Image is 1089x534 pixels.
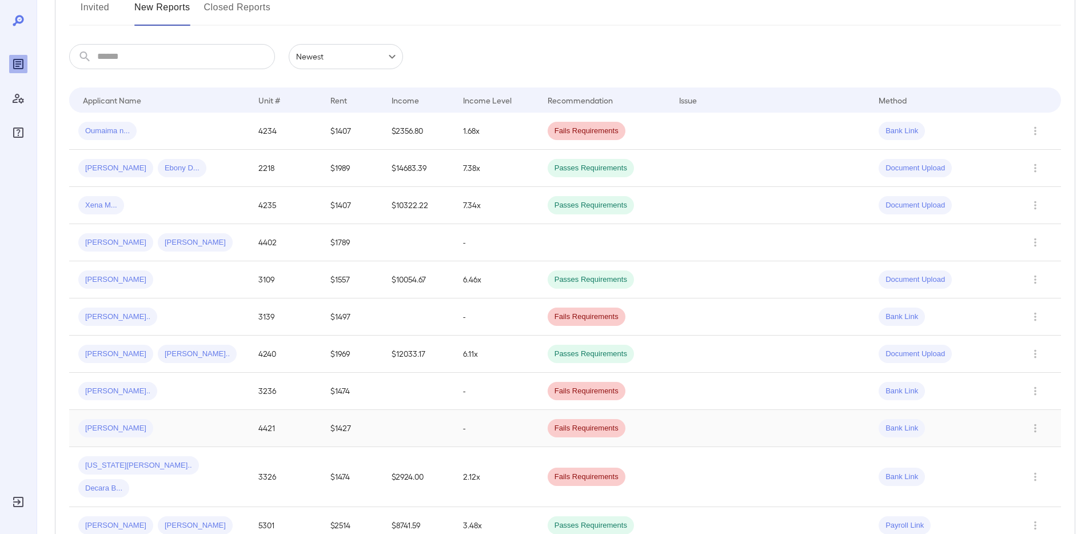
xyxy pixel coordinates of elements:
button: Row Actions [1026,270,1044,289]
button: Row Actions [1026,159,1044,177]
div: Manage Users [9,89,27,107]
span: Bank Link [879,126,925,137]
td: 1.68x [454,113,538,150]
div: Log Out [9,493,27,511]
span: [PERSON_NAME] [158,237,233,248]
td: 3326 [249,447,321,507]
div: Income [392,93,419,107]
span: Fails Requirements [548,126,625,137]
span: Bank Link [879,386,925,397]
button: Row Actions [1026,308,1044,326]
span: Fails Requirements [548,423,625,434]
div: Unit # [258,93,280,107]
div: Rent [330,93,349,107]
span: [US_STATE][PERSON_NAME].. [78,460,199,471]
td: $1474 [321,373,382,410]
span: [PERSON_NAME] [158,520,233,531]
td: $2924.00 [382,447,454,507]
span: Payroll Link [879,520,931,531]
td: $1474 [321,447,382,507]
button: Row Actions [1026,345,1044,363]
td: - [454,224,538,261]
div: Income Level [463,93,512,107]
span: [PERSON_NAME].. [78,386,157,397]
td: 3236 [249,373,321,410]
span: Document Upload [879,200,952,211]
td: 6.46x [454,261,538,298]
span: [PERSON_NAME] [78,163,153,174]
span: [PERSON_NAME] [78,237,153,248]
td: 4402 [249,224,321,261]
td: $10054.67 [382,261,454,298]
span: Passes Requirements [548,274,634,285]
button: Row Actions [1026,233,1044,252]
div: Issue [679,93,697,107]
td: 4234 [249,113,321,150]
td: $1557 [321,261,382,298]
span: Passes Requirements [548,163,634,174]
div: Method [879,93,907,107]
span: Bank Link [879,423,925,434]
td: $1407 [321,113,382,150]
div: Newest [289,44,403,69]
span: Bank Link [879,312,925,322]
div: FAQ [9,123,27,142]
span: [PERSON_NAME] [78,520,153,531]
button: Row Actions [1026,419,1044,437]
span: [PERSON_NAME].. [78,312,157,322]
button: Row Actions [1026,468,1044,486]
td: - [454,298,538,336]
td: 4421 [249,410,321,447]
span: Passes Requirements [548,349,634,360]
td: $1789 [321,224,382,261]
span: Xena M... [78,200,124,211]
td: 7.34x [454,187,538,224]
span: [PERSON_NAME].. [158,349,237,360]
span: Decara B... [78,483,129,494]
td: - [454,373,538,410]
td: $1969 [321,336,382,373]
td: $12033.17 [382,336,454,373]
div: Recommendation [548,93,613,107]
td: 2218 [249,150,321,187]
button: Row Actions [1026,122,1044,140]
td: $14683.39 [382,150,454,187]
span: Document Upload [879,274,952,285]
td: $1407 [321,187,382,224]
td: $10322.22 [382,187,454,224]
td: 4240 [249,336,321,373]
span: Passes Requirements [548,520,634,531]
div: Reports [9,55,27,73]
span: Bank Link [879,472,925,483]
td: - [454,410,538,447]
td: 3109 [249,261,321,298]
span: [PERSON_NAME] [78,423,153,434]
span: [PERSON_NAME] [78,349,153,360]
span: Document Upload [879,349,952,360]
span: Fails Requirements [548,312,625,322]
td: 6.11x [454,336,538,373]
td: 3139 [249,298,321,336]
td: 7.38x [454,150,538,187]
span: Document Upload [879,163,952,174]
button: Row Actions [1026,196,1044,214]
td: 2.12x [454,447,538,507]
td: $2356.80 [382,113,454,150]
button: Row Actions [1026,382,1044,400]
span: Fails Requirements [548,386,625,397]
span: Oumaima n... [78,126,137,137]
span: [PERSON_NAME] [78,274,153,285]
span: Passes Requirements [548,200,634,211]
td: $1497 [321,298,382,336]
td: $1427 [321,410,382,447]
td: 4235 [249,187,321,224]
div: Applicant Name [83,93,141,107]
span: Fails Requirements [548,472,625,483]
td: $1989 [321,150,382,187]
span: Ebony D... [158,163,206,174]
